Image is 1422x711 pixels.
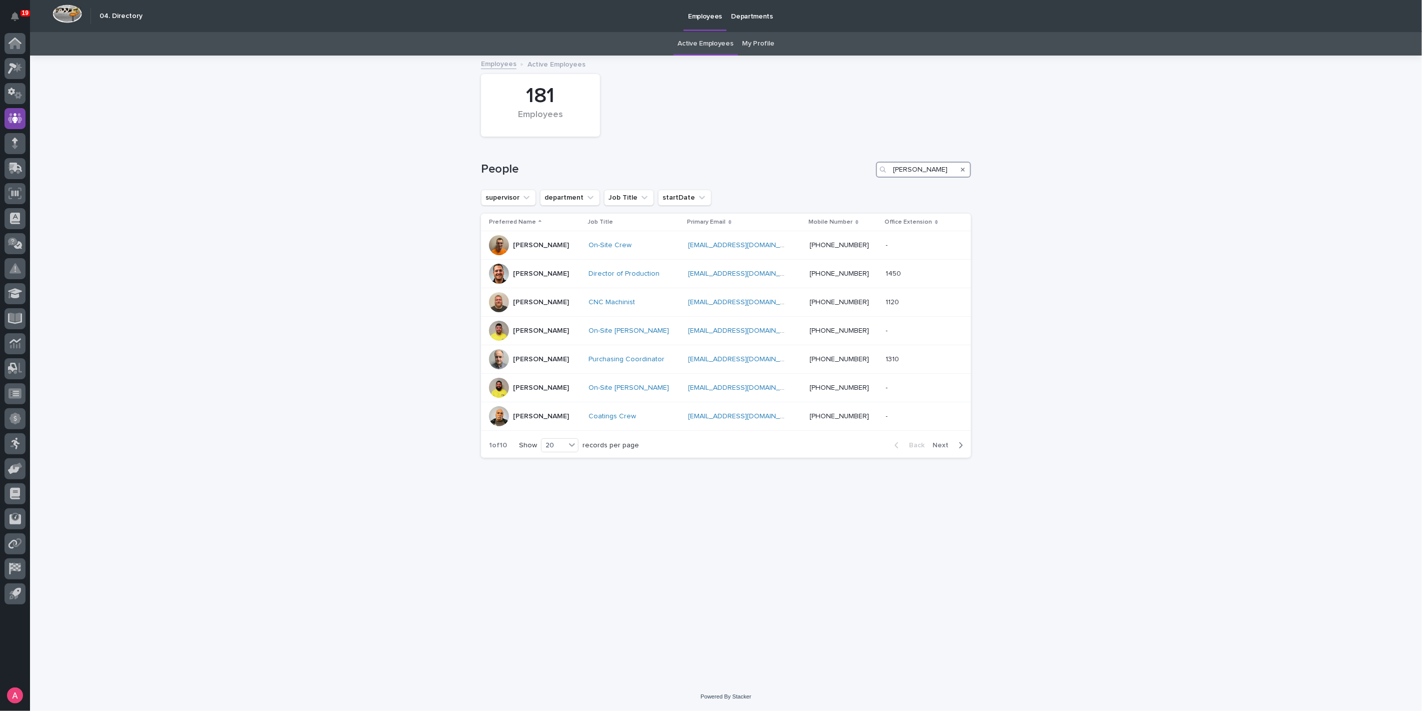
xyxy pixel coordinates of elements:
[481,260,971,288] tr: [PERSON_NAME]Director of Production [EMAIL_ADDRESS][DOMAIN_NAME] [PHONE_NUMBER]14501450
[4,685,25,706] button: users-avatar
[742,32,774,56] a: My Profile
[513,384,569,392] p: [PERSON_NAME]
[22,10,28,17] p: 19
[886,382,890,392] p: -
[688,299,801,306] a: [EMAIL_ADDRESS][DOMAIN_NAME]
[688,384,801,391] a: [EMAIL_ADDRESS][DOMAIN_NAME]
[810,270,869,277] a: [PHONE_NUMBER]
[928,441,971,450] button: Next
[481,374,971,402] tr: [PERSON_NAME]On-Site [PERSON_NAME] [EMAIL_ADDRESS][DOMAIN_NAME] [PHONE_NUMBER]--
[52,5,82,23] img: Workspace Logo
[688,413,801,420] a: [EMAIL_ADDRESS][DOMAIN_NAME]
[688,242,801,249] a: [EMAIL_ADDRESS][DOMAIN_NAME]
[541,440,565,451] div: 20
[810,356,869,363] a: [PHONE_NUMBER]
[688,356,801,363] a: [EMAIL_ADDRESS][DOMAIN_NAME]
[688,270,801,277] a: [EMAIL_ADDRESS][DOMAIN_NAME]
[588,412,636,421] a: Coatings Crew
[588,298,635,307] a: CNC Machinist
[540,190,600,206] button: department
[886,325,890,335] p: -
[481,231,971,260] tr: [PERSON_NAME]On-Site Crew [EMAIL_ADDRESS][DOMAIN_NAME] [PHONE_NUMBER]--
[886,441,928,450] button: Back
[489,217,536,228] p: Preferred Name
[513,412,569,421] p: [PERSON_NAME]
[4,6,25,27] button: Notifications
[809,217,853,228] p: Mobile Number
[886,353,901,364] p: 1310
[588,241,631,250] a: On-Site Crew
[886,296,901,307] p: 1120
[587,217,613,228] p: Job Title
[582,441,639,450] p: records per page
[513,241,569,250] p: [PERSON_NAME]
[99,12,142,21] h2: 04. Directory
[678,32,733,56] a: Active Employees
[12,12,25,28] div: Notifications19
[810,413,869,420] a: [PHONE_NUMBER]
[885,217,932,228] p: Office Extension
[658,190,711,206] button: startDate
[886,268,903,278] p: 1450
[687,217,726,228] p: Primary Email
[876,162,971,178] input: Search
[700,693,751,699] a: Powered By Stacker
[886,239,890,250] p: -
[688,327,801,334] a: [EMAIL_ADDRESS][DOMAIN_NAME]
[810,327,869,334] a: [PHONE_NUMBER]
[481,162,872,177] h1: People
[513,327,569,335] p: [PERSON_NAME]
[481,190,536,206] button: supervisor
[498,84,583,109] div: 181
[519,441,537,450] p: Show
[604,190,654,206] button: Job Title
[527,58,585,69] p: Active Employees
[481,58,516,69] a: Employees
[588,355,664,364] a: Purchasing Coordinator
[481,345,971,374] tr: [PERSON_NAME]Purchasing Coordinator [EMAIL_ADDRESS][DOMAIN_NAME] [PHONE_NUMBER]13101310
[481,317,971,345] tr: [PERSON_NAME]On-Site [PERSON_NAME] [EMAIL_ADDRESS][DOMAIN_NAME] [PHONE_NUMBER]--
[481,288,971,317] tr: [PERSON_NAME]CNC Machinist [EMAIL_ADDRESS][DOMAIN_NAME] [PHONE_NUMBER]11201120
[481,433,515,458] p: 1 of 10
[513,270,569,278] p: [PERSON_NAME]
[588,384,669,392] a: On-Site [PERSON_NAME]
[513,355,569,364] p: [PERSON_NAME]
[588,327,669,335] a: On-Site [PERSON_NAME]
[810,384,869,391] a: [PHONE_NUMBER]
[886,410,890,421] p: -
[810,299,869,306] a: [PHONE_NUMBER]
[498,110,583,131] div: Employees
[903,442,924,449] span: Back
[810,242,869,249] a: [PHONE_NUMBER]
[481,402,971,431] tr: [PERSON_NAME]Coatings Crew [EMAIL_ADDRESS][DOMAIN_NAME] [PHONE_NUMBER]--
[588,270,659,278] a: Director of Production
[932,442,954,449] span: Next
[513,298,569,307] p: [PERSON_NAME]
